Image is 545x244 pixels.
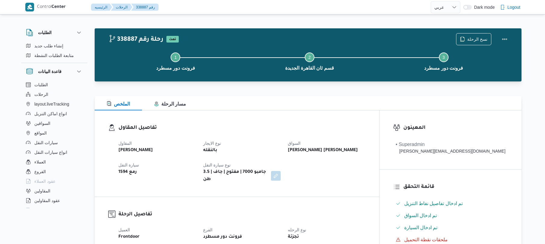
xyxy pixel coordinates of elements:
span: 1 [174,55,177,60]
span: السواق [288,141,301,146]
button: العملاء [24,157,85,167]
span: layout.liveTracking [34,100,69,108]
button: الرئيسيه [91,4,112,11]
span: متابعة الطلبات النشطة [34,52,74,59]
span: إنشاء طلب جديد [34,42,63,49]
b: رمع 1594 [118,169,137,176]
b: تمت [169,38,176,41]
span: تم ادخال السواق [404,212,437,219]
h2: 338887 رحلة رقم [109,36,163,44]
span: سيارة النقل [118,163,139,167]
button: الرحلات [24,90,85,99]
button: المقاولين [24,186,85,196]
span: مسار الرحلة [154,101,186,106]
button: المواقع [24,128,85,138]
span: المقاول [118,141,132,146]
button: فرونت دور مسطرد [376,45,511,77]
img: X8yXhbKr1z7QwAAAABJRU5ErkJggg== [25,3,34,11]
button: layout.liveTracking [24,99,85,109]
button: عقود المقاولين [24,196,85,205]
span: المواقع [34,129,47,137]
b: فرونت دور مسطرد [203,233,242,241]
span: فرونت دور مسطرد [156,65,195,72]
span: 3 [443,55,445,60]
span: تم ادخال تفاصيل نفاط التنزيل [404,201,463,206]
button: Actions [499,33,511,45]
span: الطلبات [34,81,48,88]
span: عقود العملاء [34,178,55,185]
h3: المعينون [403,124,508,132]
div: [PERSON_NAME][EMAIL_ADDRESS][DOMAIN_NAME] [396,148,506,154]
div: قاعدة البيانات [21,80,87,211]
button: عقود العملاء [24,176,85,186]
button: اجهزة التليفون [24,205,85,215]
span: انواع سيارات النقل [34,149,67,156]
span: تمت [166,36,179,43]
button: تم ادخال السواق [393,211,508,220]
span: العميل [118,227,130,232]
button: الرحلات [111,4,132,11]
button: قاعدة البيانات [26,68,83,75]
iframe: chat widget [6,220,25,238]
h3: تفاصيل المقاول [118,124,366,132]
span: الفروع [34,168,46,175]
span: العملاء [34,158,46,166]
span: تم ادخال السيارة [404,225,438,230]
span: قسم ثان القاهرة الجديدة [285,65,334,72]
span: عقود المقاولين [34,197,60,204]
span: نوع الرحله [288,227,306,232]
span: الملخص [107,101,130,106]
button: تم ادخال السيارة [393,223,508,233]
b: [PERSON_NAME] [PERSON_NAME] [288,147,358,154]
button: Logout [498,1,523,13]
button: متابعة الطلبات النشطة [24,51,85,60]
span: فرونت دور مسطرد [424,65,463,72]
div: الطلبات [21,41,87,63]
h3: قاعدة البيانات [38,68,61,75]
span: السواقين [34,120,50,127]
button: الطلبات [26,29,83,36]
button: سيارات النقل [24,138,85,147]
span: Logout [507,4,520,11]
b: Center [52,5,66,10]
span: الفرع [203,227,213,232]
span: ملحقات نقطة التحميل [404,237,448,242]
span: انواع اماكن التنزيل [34,110,67,117]
button: فرونت دور مسطرد [109,45,243,77]
h3: تفاصيل الرحلة [118,211,366,219]
span: تم ادخال السيارة [404,224,438,231]
b: تجزئة [288,233,299,241]
button: 338887 رقم [131,4,159,11]
button: الفروع [24,167,85,176]
button: نسخ الرحلة [456,33,491,45]
b: Frontdoor [118,233,140,241]
span: تم ادخال السواق [404,213,437,218]
b: [PERSON_NAME] [118,147,153,154]
span: اجهزة التليفون [34,207,59,214]
b: بالنقله [203,147,217,154]
span: • Superadmin mohamed.nabil@illa.com.eg [396,141,506,154]
button: الطلبات [24,80,85,90]
span: نوع الايجار [203,141,221,146]
span: تم ادخال تفاصيل نفاط التنزيل [404,200,463,207]
button: قسم ثان القاهرة الجديدة [243,45,377,77]
button: انواع سيارات النقل [24,147,85,157]
span: ملحقات نقطة التحميل [404,236,448,243]
button: السواقين [24,119,85,128]
span: 2 [308,55,311,60]
span: Dark mode [472,5,495,10]
b: جامبو 7000 | مفتوح | جاف | 3.5 طن [203,169,267,183]
button: تم ادخال تفاصيل نفاط التنزيل [393,199,508,208]
span: سيارات النقل [34,139,58,146]
button: انواع اماكن التنزيل [24,109,85,119]
h3: الطلبات [38,29,52,36]
div: • Superadmin [396,141,506,148]
span: المقاولين [34,187,50,195]
h3: قائمة التحقق [403,183,508,191]
button: إنشاء طلب جديد [24,41,85,51]
span: نسخ الرحلة [467,36,487,43]
span: الرحلات [34,91,48,98]
span: نوع سيارة النقل [203,163,231,167]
